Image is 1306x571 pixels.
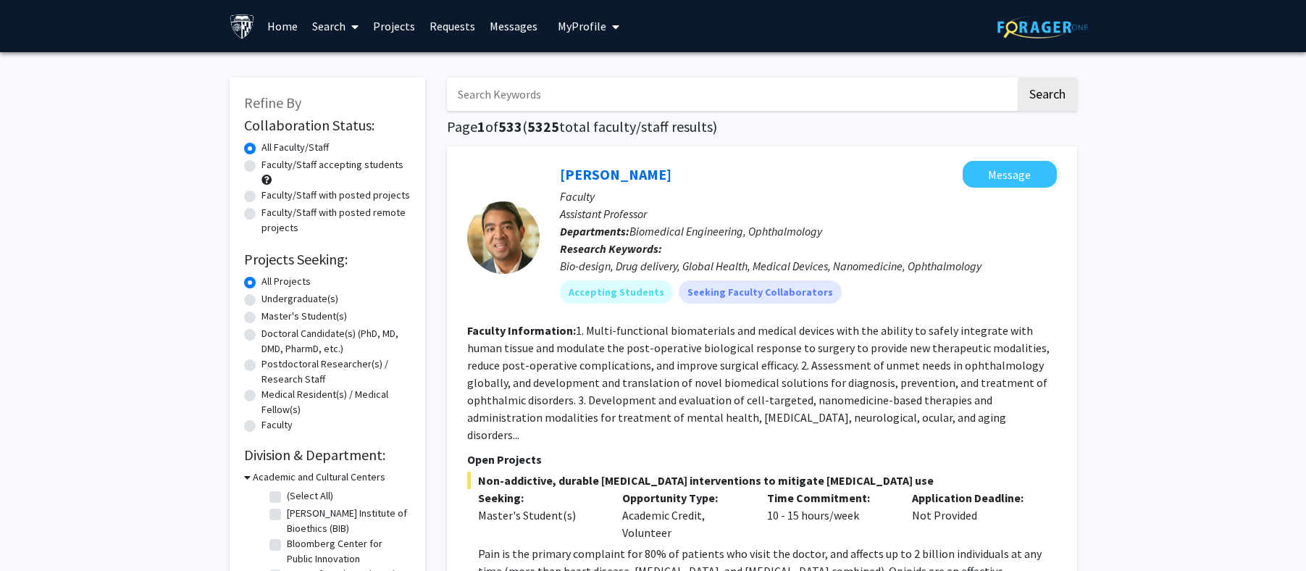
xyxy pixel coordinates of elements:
[305,1,366,51] a: Search
[560,257,1057,275] div: Bio-design, Drug delivery, Global Health, Medical Devices, Nanomedicine, Ophthalmology
[244,93,301,112] span: Refine By
[447,118,1077,136] h1: Page of ( total faculty/staff results)
[622,489,745,507] p: Opportunity Type:
[498,117,522,136] span: 533
[261,188,410,203] label: Faculty/Staff with posted projects
[997,16,1088,38] img: ForagerOne Logo
[1018,78,1077,111] button: Search
[629,224,822,238] span: Biomedical Engineering, Ophthalmology
[477,117,485,136] span: 1
[467,323,576,338] b: Faculty Information:
[11,506,62,560] iframe: Chat
[261,291,338,307] label: Undergraduate(s)
[244,251,411,268] h2: Projects Seeking:
[756,489,901,541] div: 10 - 15 hours/week
[478,507,601,524] div: Master's Student(s)
[422,1,482,51] a: Requests
[447,78,1016,111] input: Search Keywords
[467,323,1050,442] fg-read-more: 1. Multi-functional biomaterials and medical devices with the ability to safely integrate with hu...
[261,417,293,433] label: Faculty
[560,241,662,256] b: Research Keywords:
[527,117,559,136] span: 5325
[253,470,385,485] h3: Academic and Cultural Centers
[467,472,1057,489] span: Non-addictive, durable [MEDICAL_DATA] interventions to mitigate [MEDICAL_DATA] use
[261,357,411,387] label: Postdoctoral Researcher(s) / Research Staff
[560,205,1057,222] p: Assistant Professor
[560,165,671,183] a: [PERSON_NAME]
[366,1,422,51] a: Projects
[611,489,756,541] div: Academic Credit, Volunteer
[767,489,890,507] p: Time Commitment:
[244,117,411,134] h2: Collaboration Status:
[467,451,1057,468] p: Open Projects
[287,506,407,536] label: [PERSON_NAME] Institute of Bioethics (BIB)
[261,326,411,357] label: Doctoral Candidate(s) (PhD, MD, DMD, PharmD, etc.)
[261,205,411,236] label: Faculty/Staff with posted remote projects
[287,536,407,567] label: Bloomberg Center for Public Innovation
[261,140,329,155] label: All Faculty/Staff
[558,19,606,33] span: My Profile
[478,489,601,507] p: Seeking:
[560,188,1057,205] p: Faculty
[560,224,629,238] b: Departments:
[287,488,333,504] label: (Select All)
[244,446,411,464] h2: Division & Department:
[261,387,411,417] label: Medical Resident(s) / Medical Fellow(s)
[679,280,842,304] mat-chip: Seeking Faculty Collaborators
[261,274,311,289] label: All Projects
[560,280,673,304] mat-chip: Accepting Students
[230,14,255,39] img: Johns Hopkins University Logo
[261,157,403,172] label: Faculty/Staff accepting students
[261,309,347,324] label: Master's Student(s)
[912,489,1035,507] p: Application Deadline:
[482,1,545,51] a: Messages
[963,161,1057,188] button: Message Kunal Parikh
[260,1,305,51] a: Home
[901,489,1046,541] div: Not Provided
